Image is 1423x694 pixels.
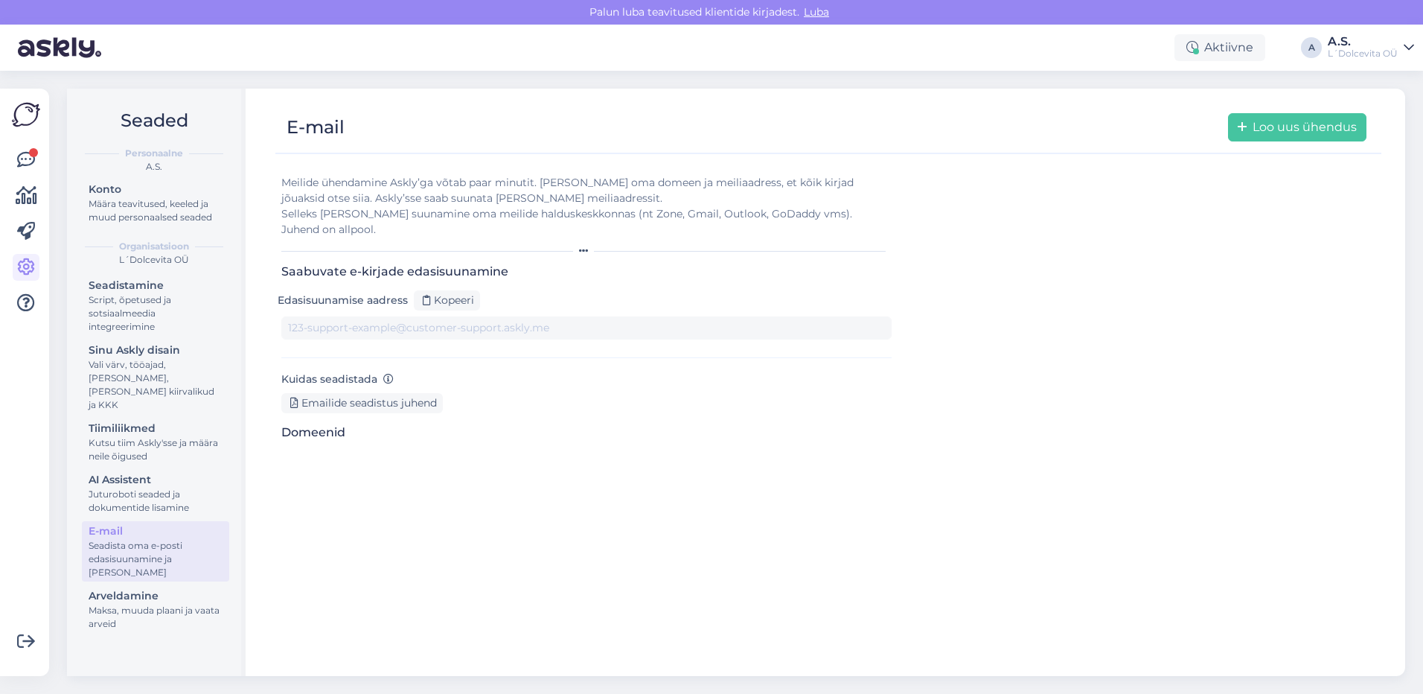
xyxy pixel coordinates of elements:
label: Edasisuunamise aadress [278,293,408,308]
span: Luba [799,5,834,19]
div: Sinu Askly disain [89,343,223,358]
div: Vali värv, tööajad, [PERSON_NAME], [PERSON_NAME] kiirvalikud ja KKK [89,358,223,412]
b: Personaalne [125,147,183,160]
div: Määra teavitused, keeled ja muud personaalsed seaded [89,197,223,224]
label: Kuidas seadistada [281,372,394,387]
div: A.S. [79,160,229,173]
a: TiimiliikmedKutsu tiim Askly'sse ja määra neile õigused [82,418,229,465]
a: KontoMäära teavitused, keeled ja muud personaalsed seaded [82,179,229,226]
div: Maksa, muuda plaani ja vaata arveid [89,604,223,631]
div: Arveldamine [89,588,223,604]
div: L´Dolcevita OÜ [79,253,229,267]
div: Script, õpetused ja sotsiaalmeedia integreerimine [89,293,223,334]
a: AI AssistentJuturoboti seaded ja dokumentide lisamine [82,470,229,517]
a: SeadistamineScript, õpetused ja sotsiaalmeedia integreerimine [82,276,229,336]
div: Seadistamine [89,278,223,293]
div: L´Dolcevita OÜ [1328,48,1398,60]
img: Askly Logo [12,101,40,129]
div: E-mail [287,113,345,141]
h3: Saabuvate e-kirjade edasisuunamine [281,264,892,278]
div: AI Assistent [89,472,223,488]
a: ArveldamineMaksa, muuda plaani ja vaata arveid [82,586,229,633]
div: Meilide ühendamine Askly’ga võtab paar minutit. [PERSON_NAME] oma domeen ja meiliaadress, et kõik... [281,175,892,238]
h3: Domeenid [281,425,892,439]
div: Seadista oma e-posti edasisuunamine ja [PERSON_NAME] [89,539,223,579]
div: Aktiivne [1174,34,1265,61]
div: E-mail [89,523,223,539]
h2: Seaded [79,106,229,135]
div: Emailide seadistus juhend [281,393,443,413]
a: Sinu Askly disainVali värv, tööajad, [PERSON_NAME], [PERSON_NAME] kiirvalikud ja KKK [82,340,229,414]
input: 123-support-example@customer-support.askly.me [281,316,892,340]
div: Juturoboti seaded ja dokumentide lisamine [89,488,223,515]
button: Loo uus ühendus [1228,113,1366,141]
div: Kopeeri [414,290,480,311]
div: Tiimiliikmed [89,421,223,436]
div: A.S. [1328,36,1398,48]
a: A.S.L´Dolcevita OÜ [1328,36,1414,60]
div: Konto [89,182,223,197]
div: Kutsu tiim Askly'sse ja määra neile õigused [89,436,223,463]
a: E-mailSeadista oma e-posti edasisuunamine ja [PERSON_NAME] [82,521,229,582]
div: A [1301,37,1322,58]
b: Organisatsioon [119,240,189,253]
